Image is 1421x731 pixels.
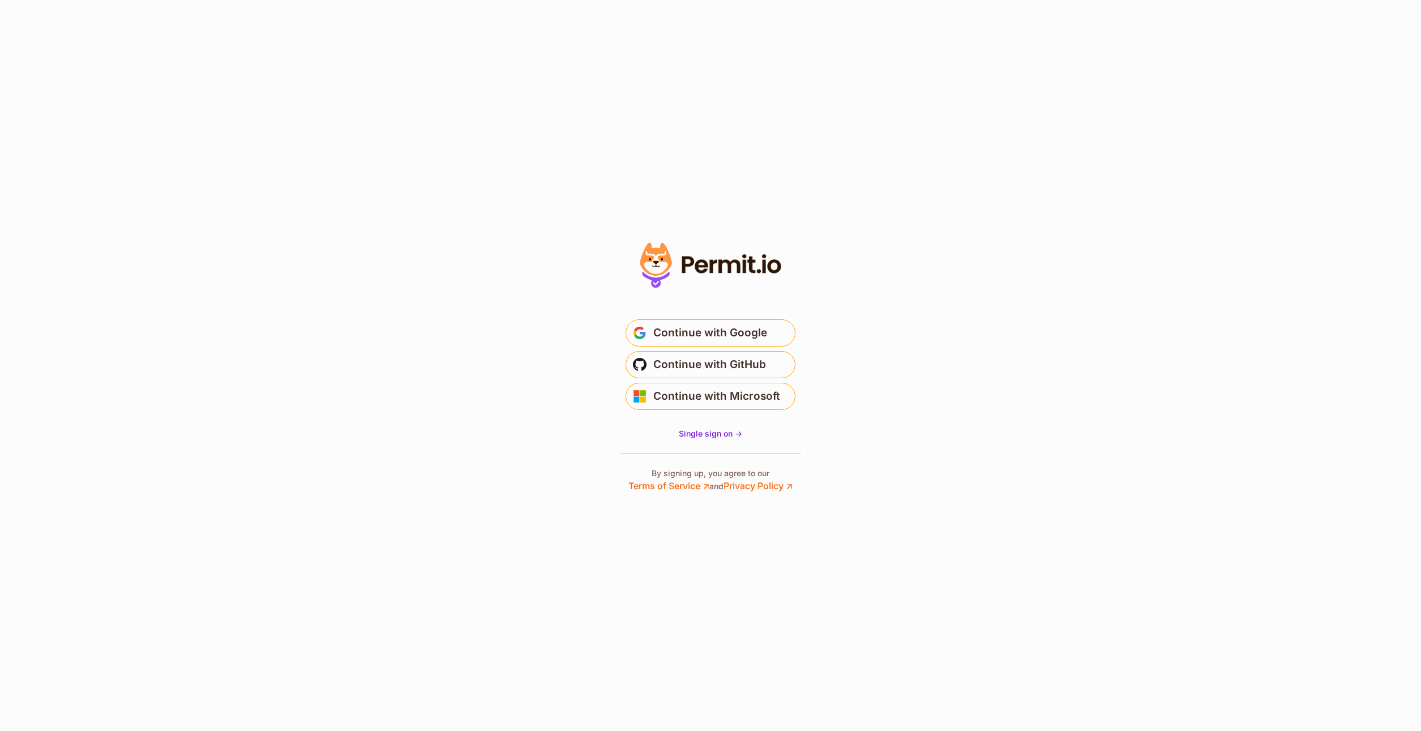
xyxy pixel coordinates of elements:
[724,480,793,491] a: Privacy Policy ↗
[628,480,709,491] a: Terms of Service ↗
[626,319,795,347] button: Continue with Google
[653,324,767,342] span: Continue with Google
[653,387,780,405] span: Continue with Microsoft
[653,356,766,374] span: Continue with GitHub
[626,383,795,410] button: Continue with Microsoft
[628,468,793,493] p: By signing up, you agree to our and
[679,428,742,439] a: Single sign on ->
[679,429,742,438] span: Single sign on ->
[626,351,795,378] button: Continue with GitHub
